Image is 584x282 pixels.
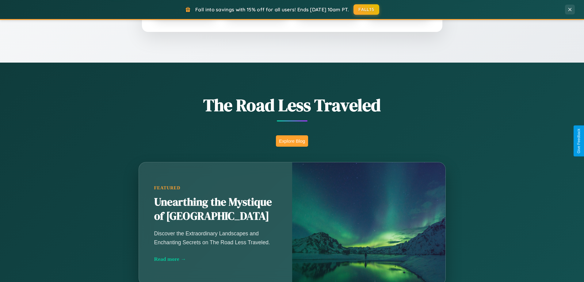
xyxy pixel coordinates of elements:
button: FALL15 [353,4,379,15]
div: Give Feedback [577,129,581,153]
p: Discover the Extraordinary Landscapes and Enchanting Secrets on The Road Less Traveled. [154,229,277,246]
div: Read more → [154,256,277,262]
button: Explore Blog [276,135,308,147]
h2: Unearthing the Mystique of [GEOGRAPHIC_DATA] [154,195,277,223]
h1: The Road Less Traveled [108,93,476,117]
span: Fall into savings with 15% off for all users! Ends [DATE] 10am PT. [195,6,349,13]
div: Featured [154,185,277,191]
